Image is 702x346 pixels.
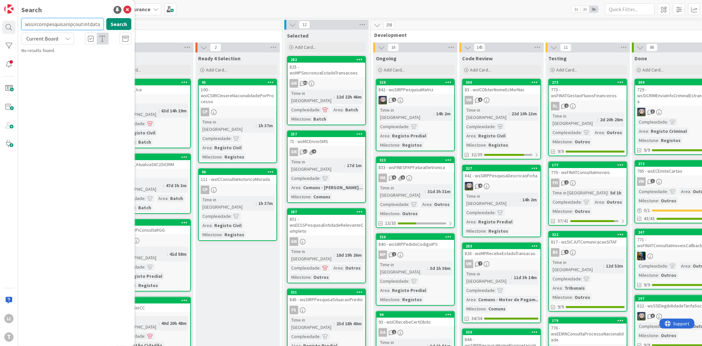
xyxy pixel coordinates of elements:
span: 6 [478,98,482,102]
div: 22d 10h 13m [510,110,538,117]
div: GN [288,79,365,88]
div: Outros [605,129,624,136]
div: 354926 - prjIC_AtualizaSIIC2SICRIM [113,154,190,169]
div: Time in [GEOGRAPHIC_DATA] [465,106,509,121]
span: 43/43 [644,215,655,222]
div: 300 [463,79,540,85]
div: Registos [487,227,510,235]
div: VM [378,174,387,182]
div: 287851 - wsEESSPesquisaEntidadeRelevanteCompleto [288,209,365,235]
span: : [476,132,477,139]
span: : [256,122,257,129]
div: Time in [GEOGRAPHIC_DATA] [290,90,334,104]
span: : [320,106,321,113]
div: Milestone [551,208,572,215]
div: Area [290,184,300,191]
div: Outros [573,138,592,145]
div: FH [551,179,559,187]
span: : [667,118,668,126]
a: 354926 - prjIC_AtualizaSIIC2SICRIMTime in [GEOGRAPHIC_DATA]:47d 3h 3mComplexidade:Area:BatchMiles... [112,154,191,214]
span: : [658,197,659,204]
span: : [222,231,223,238]
div: Area [378,132,389,139]
div: Registo Predial [390,132,428,139]
div: Registos [223,231,246,238]
span: 2 [564,180,569,185]
div: Milestone [290,193,311,200]
div: 322817 - wsSICJUTComunicacaoSITAF [549,232,627,246]
div: Complexidade [201,213,231,220]
div: LS [463,182,540,190]
span: : [658,137,659,144]
div: Area [679,188,690,195]
div: Milestone [290,115,311,123]
div: 1h 37m [257,200,274,207]
div: Time in [GEOGRAPHIC_DATA] [465,192,520,207]
a: 273773 - wsFINATGestaoFluxosFinanceirosSLTime in [GEOGRAPHIC_DATA]:2d 20h 28mComplexidade:Area:Ou... [548,79,627,156]
span: Add Card... [556,67,577,73]
a: 322817 - wsSICJUTComunicacaoSITAFBSTime in [GEOGRAPHIC_DATA]:12d 52mComplexidade:Area:TribunaisMi... [548,231,627,312]
span: 9/9 [644,147,650,154]
span: : [400,210,401,217]
div: 273 [549,79,627,85]
div: Complexidade [637,118,667,126]
div: Batch [169,195,185,202]
div: Area [332,106,343,113]
div: Outros [659,197,678,204]
div: Area [637,128,648,135]
span: : [400,141,401,149]
div: 96 [199,169,276,175]
div: 364 [116,80,190,85]
span: : [334,93,335,101]
div: 47d 3h 3m [164,182,188,189]
div: Milestone [378,210,400,217]
img: LS [465,182,473,190]
span: Support [14,1,30,9]
div: 287 [291,210,365,214]
a: 328842 - wsSIRPPesquisaMatrizLSTime in [GEOGRAPHIC_DATA]:14h 2mComplexidade:Area:Registo PredialM... [376,79,455,151]
div: 17d 1m [345,162,363,169]
span: : [520,196,521,203]
a: 326840 - wsSIRPPedidoCodigoIPSMPTime in [GEOGRAPHIC_DATA]:3d 1h 36mComplexidade:Area:Registo Pred... [376,233,455,306]
div: Milestone [637,197,658,204]
div: Time in [GEOGRAPHIC_DATA] [115,103,159,118]
div: Milestone [201,231,222,238]
div: 283 [463,243,540,249]
span: : [648,128,649,135]
span: : [136,204,137,211]
div: 233 [116,220,190,225]
span: 1 [564,103,569,108]
span: Current Board [26,35,58,42]
div: 323 [379,158,454,162]
div: 926 - prjIC_AtualizaSIIC2SICRIM [113,160,190,169]
a: 282825 - wsMPSincronizaEstadoTransacoesGNTime in [GEOGRAPHIC_DATA]:12d 22h 46mComplexidade:Area:B... [287,56,366,125]
div: 233 [113,220,190,226]
div: 2d 20h 28m [598,116,625,123]
div: Time in [GEOGRAPHIC_DATA] [551,189,608,196]
div: 323833 - wsFINESPAPFaturaEletronica [377,157,454,172]
span: : [311,115,312,123]
div: Area [157,195,168,202]
div: 282825 - wsMPSincronizaEstadoTransacoes [288,57,365,77]
div: VM [377,174,454,182]
div: 100 - wsICSIRICInsereNacionalidadePorProcesso [199,85,276,106]
div: 817 - wsSICJUTComunicacaoSITAF [549,238,627,246]
div: Complexidade [378,123,408,130]
span: : [163,182,164,189]
div: 323 [377,157,454,163]
div: 936 - prjIC_Ice [113,85,190,94]
div: 327 [463,165,540,171]
div: Complexidade [551,129,581,136]
div: 328 [377,79,454,85]
div: 273 [552,80,627,85]
a: 327841 - wsSIRPPesquisaDescricaoFichaLSTime in [GEOGRAPHIC_DATA]:14h 2mComplexidade:Area:Registo ... [462,165,541,237]
div: 12d 22h 46m [335,93,363,101]
span: : [408,201,409,208]
div: Batch [137,204,153,211]
a: 177770 - wsFINATConsultaImoveisFHTime in [GEOGRAPHIC_DATA]:5d 1hComplexidade:Area:OutrosMilestone... [548,161,627,226]
span: 3 [651,109,655,114]
div: Time in [GEOGRAPHIC_DATA] [201,196,256,211]
div: Time in [GEOGRAPHIC_DATA] [551,112,597,127]
div: 364936 - prjIC_Ice [113,79,190,94]
div: GN [288,148,365,156]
